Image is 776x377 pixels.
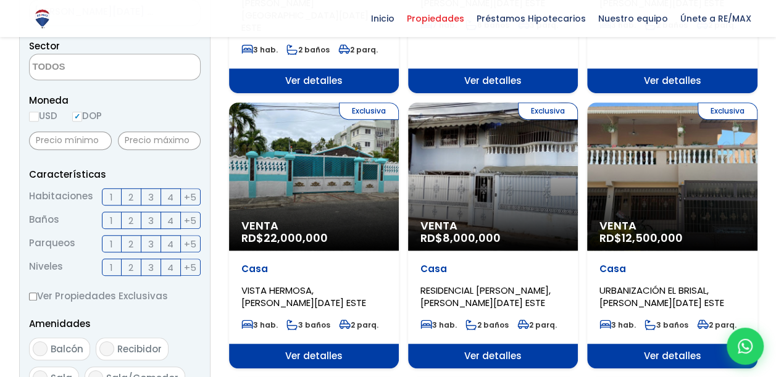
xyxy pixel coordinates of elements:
[420,220,565,232] span: Venta
[29,235,75,252] span: Parqueos
[128,189,133,205] span: 2
[148,236,154,252] span: 3
[241,44,278,55] span: 3 hab.
[29,316,201,331] p: Amenidades
[29,292,37,300] input: Ver Propiedades Exclusivas
[29,288,201,304] label: Ver Propiedades Exclusivas
[517,320,557,330] span: 2 parq.
[286,320,330,330] span: 3 baños
[470,9,592,28] span: Préstamos Hipotecarios
[465,320,509,330] span: 2 baños
[645,320,688,330] span: 3 baños
[29,188,93,205] span: Habitaciones
[241,284,366,309] span: VISTA HERMOSA, [PERSON_NAME][DATE] ESTE
[29,93,201,108] span: Moneda
[128,260,133,275] span: 2
[128,213,133,228] span: 2
[674,9,757,28] span: Únete a RE/MAX
[110,260,113,275] span: 1
[408,68,578,93] span: Ver detalles
[339,320,378,330] span: 2 parq.
[339,102,399,120] span: Exclusiva
[30,54,149,81] textarea: Search
[587,68,757,93] span: Ver detalles
[167,189,173,205] span: 4
[443,230,501,246] span: 8,000,000
[338,44,378,55] span: 2 parq.
[241,220,386,232] span: Venta
[698,102,757,120] span: Exclusiva
[117,342,162,355] span: Recibidor
[622,230,683,246] span: 12,500,000
[599,230,683,246] span: RD$
[29,131,112,150] input: Precio mínimo
[29,167,201,182] p: Características
[401,9,470,28] span: Propiedades
[167,260,173,275] span: 4
[110,213,113,228] span: 1
[184,189,196,205] span: +5
[697,320,736,330] span: 2 parq.
[241,320,278,330] span: 3 hab.
[599,284,724,309] span: URBANIZACIÓN EL BRISAL, [PERSON_NAME][DATE] ESTE
[184,236,196,252] span: +5
[241,263,386,275] p: Casa
[110,189,113,205] span: 1
[420,284,551,309] span: RESIDENCIAL [PERSON_NAME], [PERSON_NAME][DATE] ESTE
[264,230,328,246] span: 22,000,000
[241,230,328,246] span: RD$
[29,259,63,276] span: Niveles
[118,131,201,150] input: Precio máximo
[587,344,757,368] span: Ver detalles
[148,260,154,275] span: 3
[31,8,53,30] img: Logo de REMAX
[184,260,196,275] span: +5
[420,230,501,246] span: RD$
[599,263,745,275] p: Casa
[110,236,113,252] span: 1
[29,112,39,122] input: USD
[229,344,399,368] span: Ver detalles
[408,344,578,368] span: Ver detalles
[599,320,636,330] span: 3 hab.
[128,236,133,252] span: 2
[167,236,173,252] span: 4
[184,213,196,228] span: +5
[72,108,102,123] label: DOP
[229,68,399,93] span: Ver detalles
[592,9,674,28] span: Nuestro equipo
[599,220,745,232] span: Venta
[420,320,457,330] span: 3 hab.
[29,212,59,229] span: Baños
[148,189,154,205] span: 3
[99,341,114,356] input: Recibidor
[72,112,82,122] input: DOP
[167,213,173,228] span: 4
[148,213,154,228] span: 3
[408,102,578,368] a: Exclusiva Venta RD$8,000,000 Casa RESIDENCIAL [PERSON_NAME], [PERSON_NAME][DATE] ESTE 3 hab. 2 ba...
[420,263,565,275] p: Casa
[33,341,48,356] input: Balcón
[29,108,57,123] label: USD
[51,342,83,355] span: Balcón
[365,9,401,28] span: Inicio
[587,102,757,368] a: Exclusiva Venta RD$12,500,000 Casa URBANIZACIÓN EL BRISAL, [PERSON_NAME][DATE] ESTE 3 hab. 3 baño...
[286,44,330,55] span: 2 baños
[29,39,60,52] span: Sector
[229,102,399,368] a: Exclusiva Venta RD$22,000,000 Casa VISTA HERMOSA, [PERSON_NAME][DATE] ESTE 3 hab. 3 baños 2 parq....
[518,102,578,120] span: Exclusiva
